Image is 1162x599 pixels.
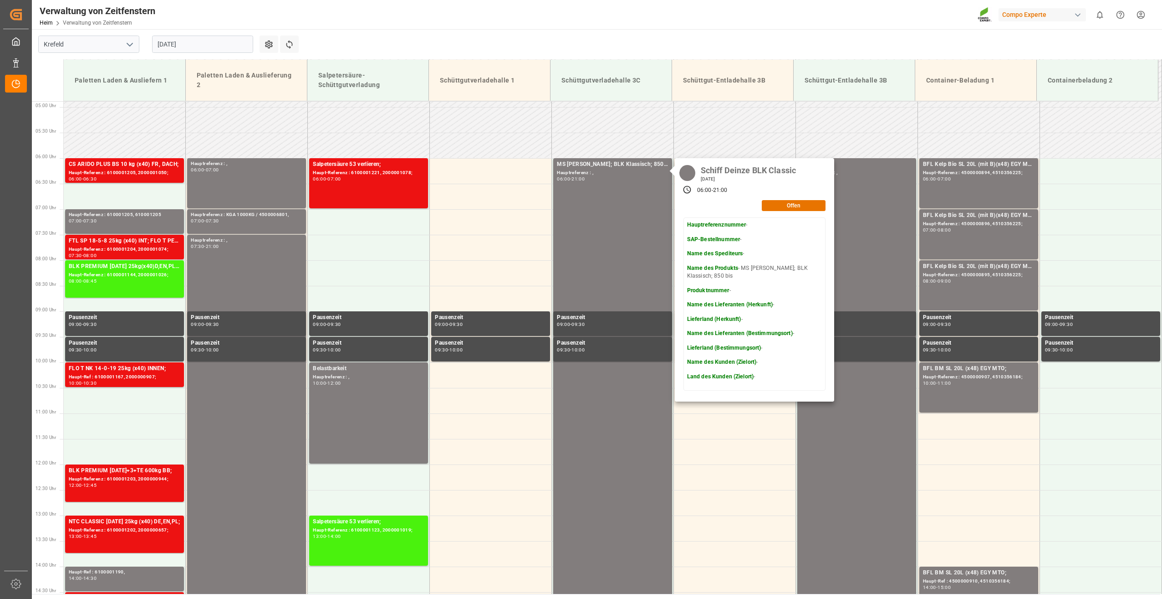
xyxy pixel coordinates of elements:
div: Pausenzeit [557,313,668,322]
div: Verwaltung von Zeitfenstern [40,4,155,18]
div: Haupt-Referenz : 4500000907, 4510356184; [923,373,1035,381]
span: 12:00 Uhr [36,460,56,465]
div: 07:30 [206,219,219,223]
div: 07:00 [327,177,341,181]
div: 09:30 [557,348,570,352]
span: 07:00 Uhr [36,205,56,210]
div: Schüttgutverladehalle 1 [436,72,543,89]
button: Compo Experte [999,6,1090,23]
div: 06:30 [83,177,97,181]
div: Pausenzeit [801,339,912,348]
span: 09:00 Uhr [36,307,56,312]
div: 14:00 [327,534,341,538]
div: - [82,177,83,181]
div: Pausenzeit [313,339,424,348]
div: - [326,348,327,352]
div: - [712,186,713,195]
span: 13:00 Uhr [36,511,56,516]
div: Pausenzeit [191,313,302,322]
div: Haupt-Referenz : 6100001205, 2000001050; [69,169,180,177]
p: - [687,301,822,309]
div: Pausenzeit [1045,313,1157,322]
div: 09:30 [313,348,326,352]
div: 10:00 [923,381,936,385]
p: - [687,315,822,324]
span: 08:00 Uhr [36,256,56,261]
div: Haupt-Referenz : 610001205, 610001205 [69,211,180,219]
div: - [326,534,327,538]
div: 09:30 [938,322,951,326]
div: - [570,177,571,181]
div: Pausenzeit [923,339,1035,348]
div: Haupt-Ref : 6100001190, [69,568,180,576]
div: 11:00 [938,381,951,385]
p: - [687,373,822,381]
div: - [936,279,938,283]
div: - [570,322,571,326]
div: MS [PERSON_NAME]; BLK Klassisch; 850 bis [557,160,668,169]
button: 0 neue Benachrichtigungen anzeigen [1090,5,1110,25]
div: 08:45 [83,279,97,283]
div: 09:00 [313,322,326,326]
div: Salpetersäure 53 verlieren; [313,517,424,527]
div: 21:00 [206,244,219,248]
div: Hauptreferenz : , [191,160,302,168]
div: 07:00 [923,228,936,232]
img: Screenshot%202023-09-29%20at%2010.02.21.png_1712312052.png [978,7,992,23]
div: 10:00 [938,348,951,352]
div: BFL Kelp Bio SL 20L (mit B)(x48) EGY MTO; [923,160,1035,169]
div: 09:30 [435,348,448,352]
div: - [82,576,83,580]
div: - [1058,348,1060,352]
div: 10:00 [206,348,219,352]
div: BLK PREMIUM [DATE]+3+TE 600kg BB; [69,466,180,475]
div: Haupt-Referenz : 4500000896, 4510356225; [923,220,1035,228]
div: 12:00 [327,381,341,385]
div: 09:00 [938,279,951,283]
span: 08:30 Uhr [36,282,56,287]
div: Paletten Laden & Ausliefern 1 [71,72,178,89]
div: Haupt-Referenz : 4500000895, 4510356225; [923,271,1035,279]
div: 09:00 [923,322,936,326]
div: Pausenzeit [557,339,668,348]
div: - [326,177,327,181]
div: 09:30 [83,322,97,326]
div: 06:00 [69,177,82,181]
div: Pausenzeit [1045,339,1157,348]
div: 14:00 [69,576,82,580]
p: - [687,287,822,295]
div: - [326,322,327,326]
div: - [448,348,449,352]
button: Hilfe-Center [1110,5,1131,25]
div: 13:45 [83,534,97,538]
div: 12:00 [69,483,82,487]
div: Pausenzeit [435,339,546,348]
div: Haupt-Referenz : 6100001202, 2000000657; [69,527,180,534]
div: 09:00 [191,322,204,326]
div: 14:30 [83,576,97,580]
div: Hauptreferenz : , [801,169,912,177]
div: 06:00 [923,177,936,181]
div: 07:30 [83,219,97,223]
strong: Name des Lieferanten (Herkunft) [687,301,773,308]
font: Compo Experte [1002,10,1046,20]
span: 10:00 Uhr [36,358,56,363]
div: 09:30 [206,322,219,326]
div: - [326,381,327,385]
span: 07:30 Uhr [36,231,56,236]
div: Hauptreferenz : KGA 1000KG / 4500006801, [191,211,302,219]
div: 06:00 [557,177,570,181]
div: 09:00 [1045,322,1058,326]
div: Pausenzeit [69,313,180,322]
div: Hauptreferenz : , [313,373,424,381]
p: - [687,236,822,244]
div: Haupt-Referenz : 6100001123, 2000001019; [313,527,424,534]
button: Menü öffnen [122,37,136,52]
div: Schüttgut-Entladehalle 3B [679,72,786,89]
div: 10:00 [69,381,82,385]
div: 15:00 [938,585,951,589]
strong: Lieferland (Herkunft) [687,316,741,322]
div: Paletten Laden & Auslieferung 2 [193,67,300,93]
div: - [1058,322,1060,326]
div: 09:30 [327,322,341,326]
